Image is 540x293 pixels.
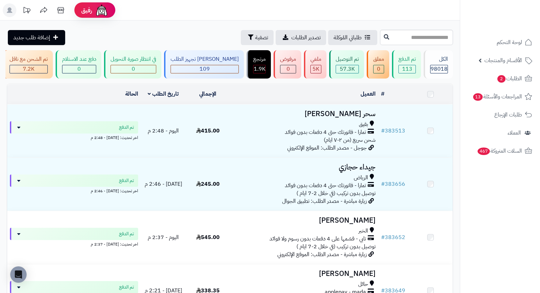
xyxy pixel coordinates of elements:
span: حائل [358,280,368,288]
a: معلق 0 [365,50,391,79]
span: 113 [402,65,412,73]
span: 467 [478,148,490,155]
span: تم الدفع [119,284,134,291]
h3: [PERSON_NAME] [233,270,376,278]
span: 1.9K [254,65,265,73]
a: تم الدفع 113 [391,50,422,79]
div: الكل [430,55,448,63]
span: تصدير الطلبات [291,33,321,42]
span: 57.3K [340,65,355,73]
span: # [381,180,385,188]
h3: [PERSON_NAME] [233,217,376,224]
a: مرتجع 1.9K [245,50,272,79]
span: 415.00 [196,127,220,135]
span: المراجعات والأسئلة [472,92,522,101]
div: 0 [111,65,156,73]
a: السلات المتروكة467 [464,143,536,159]
span: تم الدفع [119,177,134,184]
a: الإجمالي [199,90,216,98]
span: تابي - قسّمها على 4 دفعات بدون رسوم ولا فوائد [269,235,366,243]
div: 0 [62,65,96,73]
span: توصيل بدون تركيب (في خلال 2-7 ايام ) [296,242,376,251]
a: # [381,90,384,98]
span: بقيق [359,121,368,128]
span: [DATE] - 2:46 م [145,180,182,188]
div: معلق [373,55,384,63]
span: جوجل - مصدر الطلب: الموقع الإلكتروني [287,144,367,152]
span: 2 [497,75,506,83]
span: 13 [473,93,483,101]
img: ai-face.png [95,3,108,17]
a: طلبات الإرجاع [464,107,536,123]
a: ملغي 5K [303,50,328,79]
a: تحديثات المنصة [18,3,35,19]
h3: سحر [PERSON_NAME] [233,110,376,118]
div: ملغي [310,55,321,63]
a: تصدير الطلبات [276,30,326,45]
a: في انتظار صورة التحويل 0 [103,50,163,79]
a: #383513 [381,127,405,135]
a: العملاء [464,125,536,141]
span: 0 [287,65,290,73]
a: #383652 [381,233,405,241]
a: تاريخ الطلب [148,90,179,98]
span: السلات المتروكة [477,146,522,156]
div: اخر تحديث: [DATE] - 2:48 م [10,134,138,141]
span: # [381,127,385,135]
div: 109 [171,65,238,73]
div: اخر تحديث: [DATE] - 2:46 م [10,187,138,194]
span: طلباتي المُوكلة [334,33,362,42]
span: اليوم - 2:48 م [148,127,179,135]
div: دفع عند الاستلام [62,55,96,63]
span: لوحة التحكم [497,38,522,47]
div: Open Intercom Messenger [10,266,27,283]
a: تم التوصيل 57.3K [328,50,365,79]
h3: جيداء حجازي [233,163,376,171]
a: المراجعات والأسئلة13 [464,88,536,105]
span: توصيل بدون تركيب (في خلال 2-7 ايام ) [296,189,376,197]
div: مرفوض [280,55,296,63]
span: 0 [77,65,81,73]
div: اخر تحديث: [DATE] - 2:37 م [10,240,138,247]
span: شحن سريع (من ٢-٧ ايام) [324,136,376,144]
span: زيارة مباشرة - مصدر الطلب: تطبيق الجوال [282,197,367,205]
span: 0 [377,65,380,73]
span: طلبات الإرجاع [494,110,522,120]
span: العملاء [508,128,521,138]
span: 7.2K [23,65,34,73]
div: 57346 [336,65,359,73]
span: اليوم - 2:37 م [148,233,179,241]
div: 7222 [10,65,47,73]
span: 109 [200,65,210,73]
div: 1868 [253,65,265,73]
span: 245.00 [196,180,220,188]
span: تم الدفع [119,231,134,237]
div: تم التوصيل [336,55,359,63]
span: 0 [132,65,135,73]
span: تصفية [255,33,268,42]
a: إضافة طلب جديد [8,30,65,45]
a: دفع عند الاستلام 0 [54,50,103,79]
span: # [381,233,385,241]
div: مرتجع [253,55,266,63]
span: زيارة مباشرة - مصدر الطلب: الموقع الإلكتروني [277,250,367,259]
a: الحالة [125,90,138,98]
a: الكل98018 [422,50,454,79]
span: 5K [312,65,319,73]
span: الرياض [354,174,368,182]
a: تم الشحن مع ناقل 7.2K [2,50,54,79]
span: الخبر [359,227,368,235]
a: مرفوض 0 [272,50,303,79]
span: رفيق [81,6,92,14]
div: [PERSON_NAME] تجهيز الطلب [171,55,239,63]
span: 98018 [430,65,448,73]
div: 0 [280,65,296,73]
button: تصفية [241,30,274,45]
span: تمارا - فاتورتك حتى 4 دفعات بدون فوائد [285,128,366,136]
div: في انتظار صورة التحويل [111,55,156,63]
div: تم الشحن مع ناقل [10,55,48,63]
span: 545.00 [196,233,220,241]
a: الطلبات2 [464,70,536,87]
a: طلباتي المُوكلة [328,30,377,45]
span: تم الدفع [119,124,134,131]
